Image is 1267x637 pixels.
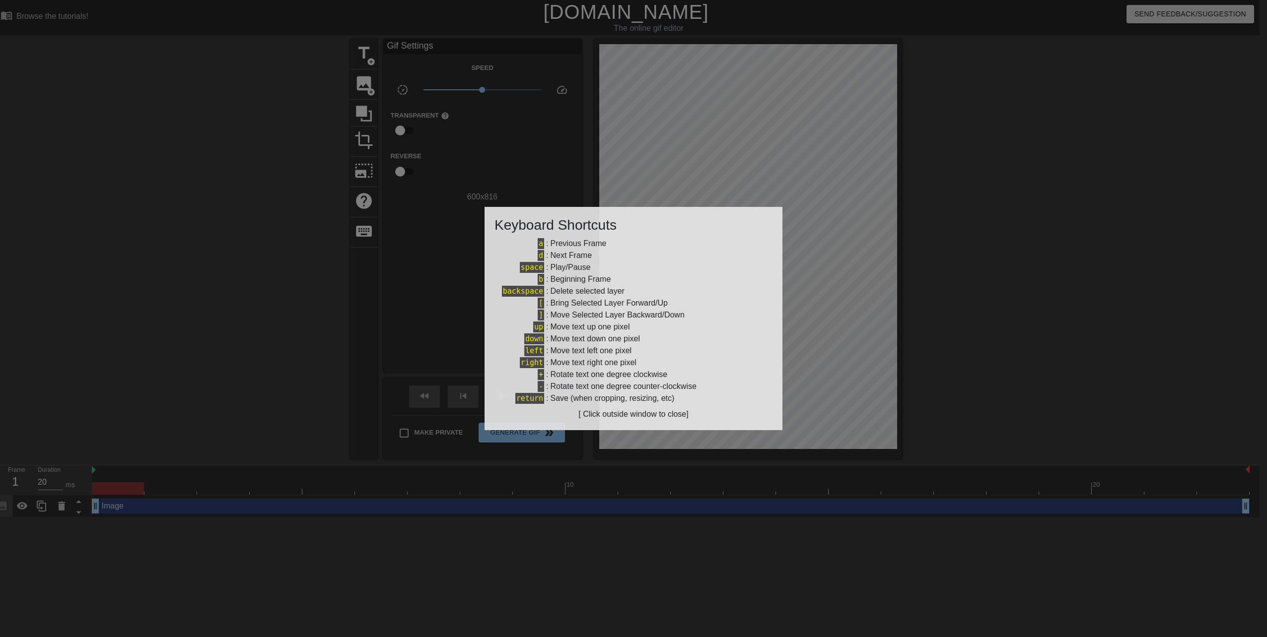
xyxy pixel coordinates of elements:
[550,285,624,297] div: Delete selected layer
[538,274,544,285] span: b
[524,333,544,344] span: down
[533,321,544,332] span: up
[538,298,544,309] span: [
[550,250,592,261] div: Next Frame
[494,285,773,297] div: :
[550,297,668,309] div: Bring Selected Layer Forward/Up
[550,381,696,392] div: Rotate text one degree counter-clockwise
[502,286,544,297] span: backspace
[524,345,544,356] span: left
[494,392,773,404] div: :
[494,357,773,369] div: :
[494,217,773,234] h3: Keyboard Shortcuts
[550,345,632,357] div: Move text left one pixel
[550,392,674,404] div: Save (when cropping, resizing, etc)
[494,238,773,250] div: :
[550,309,684,321] div: Move Selected Layer Backward/Down
[494,408,773,420] div: [ Click outside window to close]
[550,357,636,369] div: Move text right one pixel
[550,369,667,381] div: Rotate text one degree clockwise
[520,357,544,368] span: right
[538,381,544,392] span: -
[494,333,773,345] div: :
[494,273,773,285] div: :
[538,238,544,249] span: a
[550,333,640,345] div: Move text down one pixel
[494,381,773,392] div: :
[515,393,544,404] span: return
[538,250,544,261] span: d
[550,321,630,333] div: Move text up one pixel
[494,309,773,321] div: :
[550,273,611,285] div: Beginning Frame
[494,261,773,273] div: :
[494,250,773,261] div: :
[494,345,773,357] div: :
[494,369,773,381] div: :
[494,321,773,333] div: :
[520,262,544,273] span: space
[538,369,544,380] span: +
[550,238,606,250] div: Previous Frame
[550,261,590,273] div: Play/Pause
[494,297,773,309] div: :
[538,310,544,320] span: ]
